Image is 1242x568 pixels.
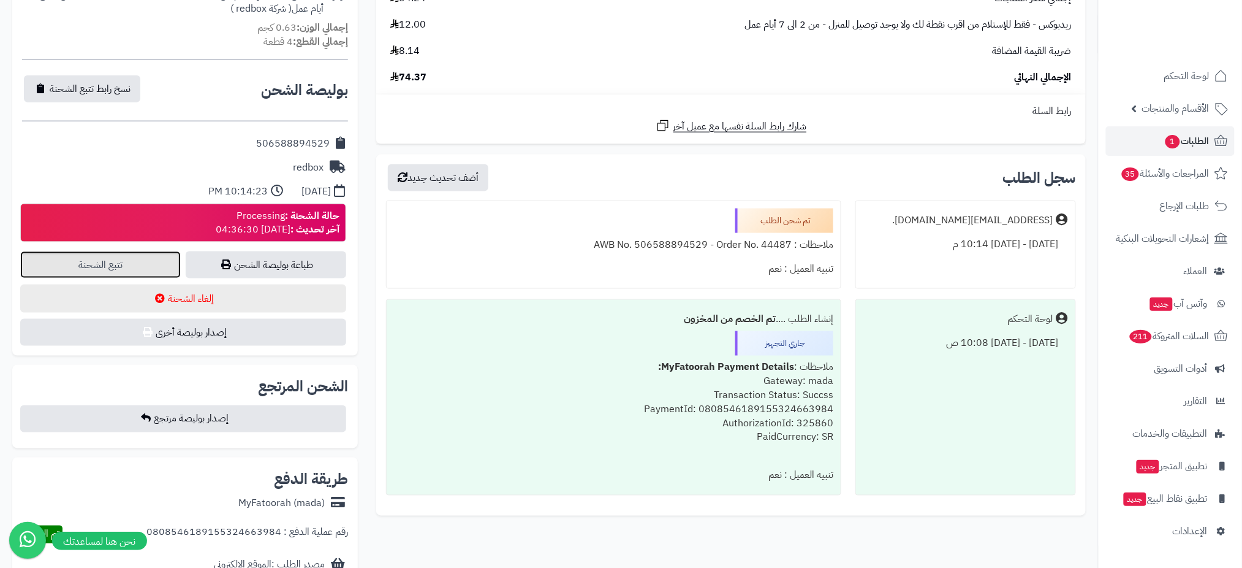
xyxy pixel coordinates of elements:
span: لوحة التحكم [1164,67,1210,85]
h2: طريقة الدفع [274,472,348,487]
button: إصدار بوليصة مرتجع [20,405,346,432]
a: تتبع الشحنة [20,251,181,278]
span: تطبيق نقاط البيع [1123,490,1208,507]
div: MyFatoorah (mada) [238,497,325,511]
span: التطبيقات والخدمات [1133,425,1208,442]
div: رقم عملية الدفع : 0808546189155324663984 [146,526,348,543]
a: تطبيق نقاط البيعجديد [1106,484,1235,513]
span: شارك رابط السلة نفسها مع عميل آخر [673,120,807,134]
span: نسخ رابط تتبع الشحنة [50,82,131,96]
a: الطلبات1 [1106,126,1235,156]
span: جديد [1150,297,1173,311]
span: العملاء [1184,263,1208,280]
span: طلبات الإرجاع [1160,198,1210,215]
div: رابط السلة [381,104,1081,118]
div: [DATE] [301,185,331,199]
a: التقارير [1106,386,1235,416]
a: تطبيق المتجرجديد [1106,451,1235,481]
a: شارك رابط السلة نفسها مع عميل آخر [656,118,807,134]
span: 1 [1165,135,1180,148]
div: لوحة التحكم [1008,312,1053,326]
button: أضف تحديث جديد [388,164,488,191]
b: MyFatoorah Payment Details: [658,360,794,375]
span: ضريبة القيمة المضافة [993,44,1072,58]
span: الإجمالي النهائي [1015,71,1072,85]
a: أدوات التسويق [1106,354,1235,383]
span: أدوات التسويق [1154,360,1208,377]
a: التطبيقات والخدمات [1106,419,1235,448]
button: نسخ رابط تتبع الشحنة [24,75,140,102]
a: السلات المتروكة211 [1106,321,1235,351]
div: تم شحن الطلب [735,209,833,233]
span: ( شركة redbox ) [230,1,292,16]
div: جاري التجهيز [735,331,833,356]
h3: سجل الطلب [1003,171,1076,185]
a: وآتس آبجديد [1106,289,1235,318]
small: 0.63 كجم [257,20,348,35]
div: تنبيه العميل : نعم [394,464,833,488]
span: 8.14 [390,44,420,58]
span: إشعارات التحويلات البنكية [1116,230,1210,247]
span: تطبيق المتجر [1135,458,1208,475]
h2: بوليصة الشحن [261,83,348,98]
h2: الشحن المرتجع [258,380,348,394]
a: إشعارات التحويلات البنكية [1106,224,1235,253]
div: 506588894529 [256,137,330,151]
strong: آخر تحديث : [290,222,339,237]
button: إلغاء الشحنة [20,285,346,313]
span: 35 [1122,167,1139,181]
div: 10:14:23 PM [208,185,268,199]
div: تنبيه العميل : نعم [394,257,833,281]
span: ريدبوكس - فقط للإستلام من اقرب نقطة لك ولا يوجد توصيل للمنزل - من 2 الى 7 أيام عمل [744,18,1072,32]
span: جديد [1137,460,1159,474]
div: [DATE] - [DATE] 10:08 ص [863,331,1068,355]
div: ملاحظات : Gateway: mada Transaction Status: Succss PaymentId: 0808546189155324663984 Authorizatio... [394,356,833,464]
div: ملاحظات : AWB No. 506588894529 - Order No. 44487 [394,233,833,257]
a: الإعدادات [1106,516,1235,546]
span: الأقسام والمنتجات [1142,100,1210,117]
a: طباعة بوليصة الشحن [186,251,346,278]
span: جديد [1124,493,1146,506]
small: 4 قطعة [263,34,348,49]
a: طلبات الإرجاع [1106,191,1235,221]
a: العملاء [1106,256,1235,286]
span: 74.37 [390,71,426,85]
div: Processing [DATE] 04:36:30 [216,209,339,237]
span: المراجعات والأسئلة [1121,165,1210,182]
a: لوحة التحكم [1106,61,1235,91]
strong: إجمالي القطع: [293,34,348,49]
span: الإعدادات [1173,523,1208,540]
div: [EMAIL_ADDRESS][DOMAIN_NAME]. [893,213,1053,228]
strong: إجمالي الوزن: [297,20,348,35]
b: تم الخصم من المخزون [684,312,776,326]
span: 12.00 [390,18,426,32]
div: إنشاء الطلب .... [394,307,833,331]
span: السلات المتروكة [1129,328,1210,345]
strong: حالة الشحنة : [285,209,339,223]
div: [DATE] - [DATE] 10:14 م [863,232,1068,256]
span: الطلبات [1164,132,1210,150]
a: المراجعات والأسئلة35 [1106,159,1235,188]
div: redbox [293,161,324,175]
span: 211 [1130,330,1152,343]
span: التقارير [1184,393,1208,410]
button: إصدار بوليصة أخرى [20,319,346,346]
span: وآتس آب [1149,295,1208,312]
